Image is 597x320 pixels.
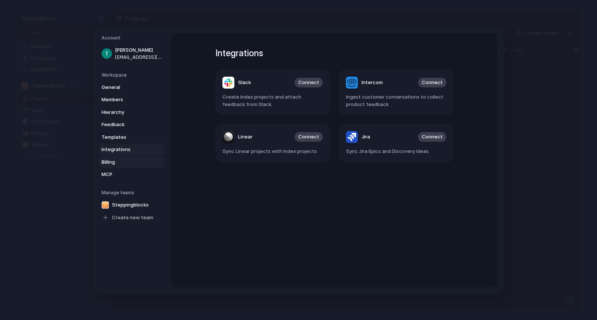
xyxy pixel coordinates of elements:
span: Templates [102,133,149,141]
span: Jira [362,133,370,141]
a: Feedback [99,119,164,131]
span: Create new team [112,214,153,221]
span: Connect [298,79,319,86]
span: MCP [102,171,149,178]
a: Steppingblocks [99,199,164,211]
span: Hierarchy [102,108,149,116]
span: Integrations [102,146,149,153]
span: [PERSON_NAME] [115,47,163,54]
span: Connect [298,133,319,141]
span: Create Index projects and attach feedback from Slack [222,93,323,108]
span: Connect [422,133,443,141]
h5: Account [102,35,164,41]
button: Connect [295,78,323,87]
span: Connect [422,79,443,86]
a: Billing [99,156,164,168]
a: Integrations [99,144,164,156]
span: General [102,83,149,91]
button: Connect [418,132,446,142]
button: Connect [418,78,446,87]
h5: Workspace [102,71,164,78]
span: Feedback [102,121,149,128]
a: MCP [99,169,164,180]
h1: Integrations [215,47,453,60]
h5: Manage teams [102,189,164,196]
a: Create new team [99,211,164,223]
span: Sync Linear projects with Index projects [222,148,323,155]
a: Members [99,94,164,106]
a: [PERSON_NAME][EMAIL_ADDRESS][DOMAIN_NAME] [99,44,164,63]
a: General [99,81,164,93]
span: Linear [238,133,253,141]
a: Hierarchy [99,106,164,118]
span: [EMAIL_ADDRESS][DOMAIN_NAME] [115,54,163,60]
button: Connect [295,132,323,142]
a: Templates [99,131,164,143]
span: Ingest customer conversations to collect product feedback [346,93,446,108]
span: Slack [238,79,251,86]
span: Members [102,96,149,103]
span: Sync Jira Epics and Discovery Ideas [346,148,446,155]
span: Steppingblocks [112,201,149,208]
span: Intercom [362,79,383,86]
span: Billing [102,158,149,166]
